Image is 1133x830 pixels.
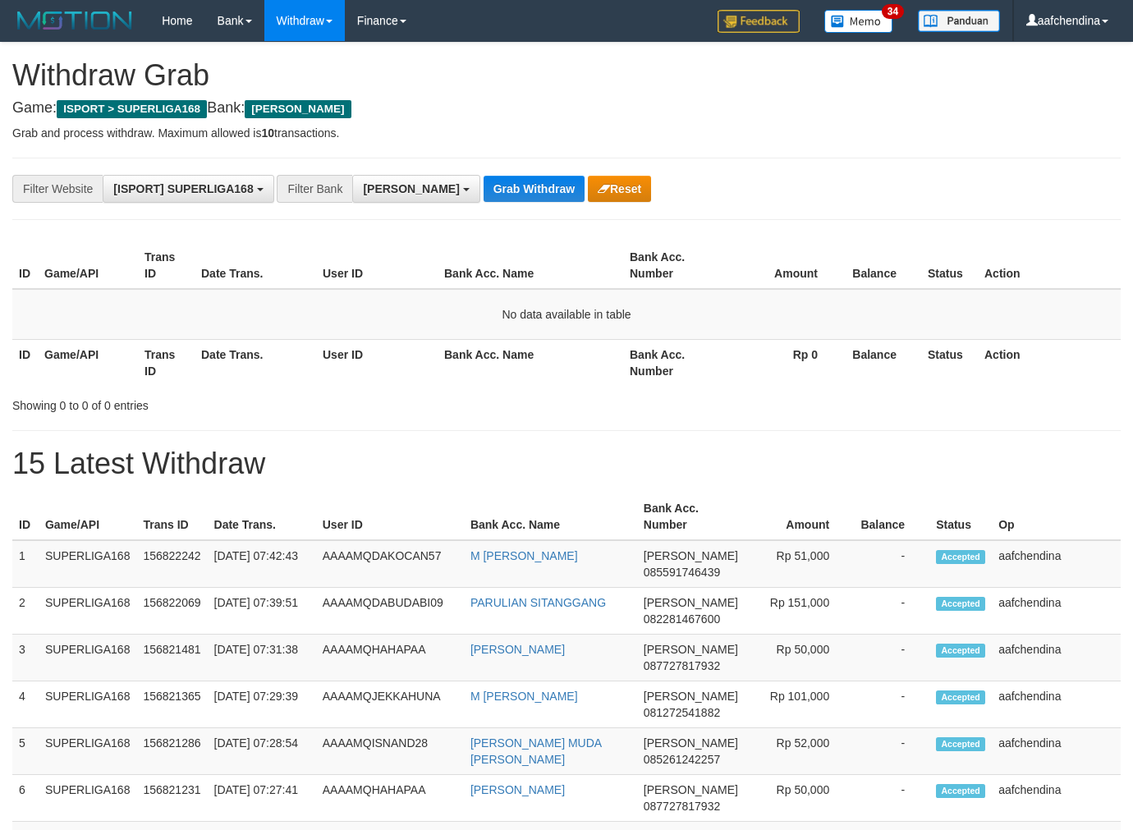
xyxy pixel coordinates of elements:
[588,176,651,202] button: Reset
[12,540,39,588] td: 1
[644,783,738,796] span: [PERSON_NAME]
[39,493,137,540] th: Game/API
[936,690,985,704] span: Accepted
[978,242,1121,289] th: Action
[12,635,39,681] td: 3
[745,588,854,635] td: Rp 151,000
[929,493,992,540] th: Status
[12,775,39,822] td: 6
[824,10,893,33] img: Button%20Memo.svg
[745,635,854,681] td: Rp 50,000
[438,339,623,386] th: Bank Acc. Name
[745,540,854,588] td: Rp 51,000
[992,728,1121,775] td: aafchendina
[854,728,929,775] td: -
[12,242,38,289] th: ID
[57,100,207,118] span: ISPORT > SUPERLIGA168
[12,447,1121,480] h1: 15 Latest Withdraw
[113,182,253,195] span: [ISPORT] SUPERLIGA168
[39,728,137,775] td: SUPERLIGA168
[316,635,464,681] td: AAAAMQHAHAPAA
[936,550,985,564] span: Accepted
[208,681,316,728] td: [DATE] 07:29:39
[316,493,464,540] th: User ID
[208,728,316,775] td: [DATE] 07:28:54
[921,339,978,386] th: Status
[195,339,316,386] th: Date Trans.
[723,339,842,386] th: Rp 0
[438,242,623,289] th: Bank Acc. Name
[745,728,854,775] td: Rp 52,000
[623,242,723,289] th: Bank Acc. Number
[745,775,854,822] td: Rp 50,000
[136,728,207,775] td: 156821286
[363,182,459,195] span: [PERSON_NAME]
[316,588,464,635] td: AAAAMQDABUDABI09
[992,540,1121,588] td: aafchendina
[745,493,854,540] th: Amount
[39,775,137,822] td: SUPERLIGA168
[745,681,854,728] td: Rp 101,000
[644,612,720,626] span: Copy 082281467600 to clipboard
[854,588,929,635] td: -
[470,549,578,562] a: M [PERSON_NAME]
[723,242,842,289] th: Amount
[854,493,929,540] th: Balance
[470,596,606,609] a: PARULIAN SITANGGANG
[484,176,585,202] button: Grab Withdraw
[136,588,207,635] td: 156822069
[245,100,351,118] span: [PERSON_NAME]
[195,242,316,289] th: Date Trans.
[208,588,316,635] td: [DATE] 07:39:51
[718,10,800,33] img: Feedback.jpg
[277,175,352,203] div: Filter Bank
[12,728,39,775] td: 5
[936,784,985,798] span: Accepted
[316,728,464,775] td: AAAAMQISNAND28
[644,753,720,766] span: Copy 085261242257 to clipboard
[644,690,738,703] span: [PERSON_NAME]
[136,540,207,588] td: 156822242
[623,339,723,386] th: Bank Acc. Number
[136,775,207,822] td: 156821231
[470,783,565,796] a: [PERSON_NAME]
[38,242,138,289] th: Game/API
[644,566,720,579] span: Copy 085591746439 to clipboard
[316,775,464,822] td: AAAAMQHAHAPAA
[352,175,479,203] button: [PERSON_NAME]
[208,493,316,540] th: Date Trans.
[842,339,921,386] th: Balance
[842,242,921,289] th: Balance
[12,59,1121,92] h1: Withdraw Grab
[12,339,38,386] th: ID
[316,242,438,289] th: User ID
[854,540,929,588] td: -
[854,681,929,728] td: -
[470,736,601,766] a: [PERSON_NAME] MUDA [PERSON_NAME]
[138,339,195,386] th: Trans ID
[12,8,137,33] img: MOTION_logo.png
[12,588,39,635] td: 2
[136,493,207,540] th: Trans ID
[644,800,720,813] span: Copy 087727817932 to clipboard
[936,597,985,611] span: Accepted
[12,391,460,414] div: Showing 0 to 0 of 0 entries
[644,596,738,609] span: [PERSON_NAME]
[12,125,1121,141] p: Grab and process withdraw. Maximum allowed is transactions.
[921,242,978,289] th: Status
[854,775,929,822] td: -
[644,549,738,562] span: [PERSON_NAME]
[12,493,39,540] th: ID
[936,644,985,658] span: Accepted
[992,635,1121,681] td: aafchendina
[38,339,138,386] th: Game/API
[103,175,273,203] button: [ISPORT] SUPERLIGA168
[39,681,137,728] td: SUPERLIGA168
[136,681,207,728] td: 156821365
[316,540,464,588] td: AAAAMQDAKOCAN57
[644,643,738,656] span: [PERSON_NAME]
[992,588,1121,635] td: aafchendina
[854,635,929,681] td: -
[138,242,195,289] th: Trans ID
[936,737,985,751] span: Accepted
